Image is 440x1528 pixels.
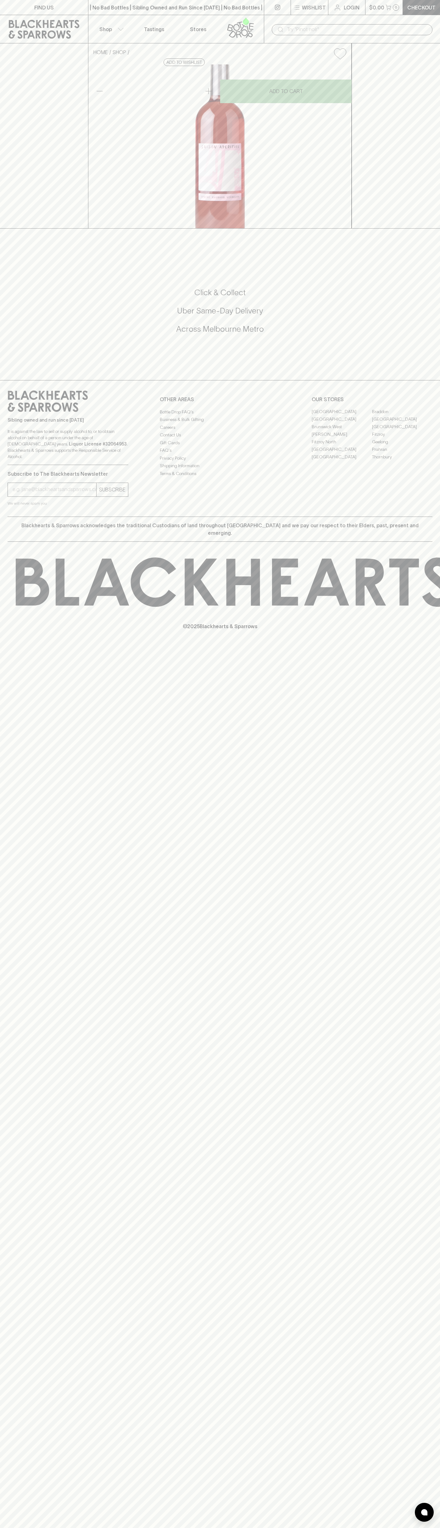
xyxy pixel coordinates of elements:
[12,522,428,537] p: Blackhearts & Sparrows acknowledges the traditional Custodians of land throughout [GEOGRAPHIC_DAT...
[372,408,432,416] a: Braddon
[99,25,112,33] p: Shop
[160,462,281,470] a: Shipping Information
[160,416,281,424] a: Business & Bulk Gifting
[97,483,128,496] button: SUBSCRIBE
[160,439,281,446] a: Gift Cards
[160,408,281,416] a: Bottle Drop FAQ's
[160,424,281,431] a: Careers
[369,4,384,11] p: $0.00
[88,64,351,228] img: 29365.png
[220,80,352,103] button: ADD TO CART
[372,453,432,461] a: Thornbury
[176,15,220,43] a: Stores
[8,324,432,334] h5: Across Melbourne Metro
[88,15,132,43] button: Shop
[164,58,205,66] button: Add to wishlist
[113,49,126,55] a: SHOP
[13,484,96,495] input: e.g. jane@blackheartsandsparrows.com.au
[190,25,206,33] p: Stores
[372,423,432,431] a: [GEOGRAPHIC_DATA]
[395,6,397,9] p: 0
[312,396,432,403] p: OUR STORES
[312,446,372,453] a: [GEOGRAPHIC_DATA]
[372,438,432,446] a: Geelong
[302,4,326,11] p: Wishlist
[132,15,176,43] a: Tastings
[8,470,128,478] p: Subscribe to The Blackhearts Newsletter
[312,453,372,461] a: [GEOGRAPHIC_DATA]
[144,25,164,33] p: Tastings
[312,416,372,423] a: [GEOGRAPHIC_DATA]
[99,486,125,493] p: SUBSCRIBE
[93,49,108,55] a: HOME
[312,431,372,438] a: [PERSON_NAME]
[160,431,281,439] a: Contact Us
[372,431,432,438] a: Fitzroy
[312,423,372,431] a: Brunswick West
[407,4,436,11] p: Checkout
[269,87,303,95] p: ADD TO CART
[344,4,359,11] p: Login
[372,416,432,423] a: [GEOGRAPHIC_DATA]
[34,4,54,11] p: FIND US
[160,447,281,454] a: FAQ's
[8,262,432,368] div: Call to action block
[8,500,128,507] p: We will never spam you
[8,417,128,423] p: Sibling owned and run since [DATE]
[312,408,372,416] a: [GEOGRAPHIC_DATA]
[287,25,427,35] input: Try "Pinot noir"
[372,446,432,453] a: Prahran
[8,306,432,316] h5: Uber Same-Day Delivery
[8,428,128,460] p: It is against the law to sell or supply alcohol to, or to obtain alcohol on behalf of a person un...
[421,1509,427,1515] img: bubble-icon
[312,438,372,446] a: Fitzroy North
[331,46,349,62] button: Add to wishlist
[160,454,281,462] a: Privacy Policy
[8,287,432,298] h5: Click & Collect
[160,396,281,403] p: OTHER AREAS
[160,470,281,477] a: Terms & Conditions
[69,441,127,446] strong: Liquor License #32064953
